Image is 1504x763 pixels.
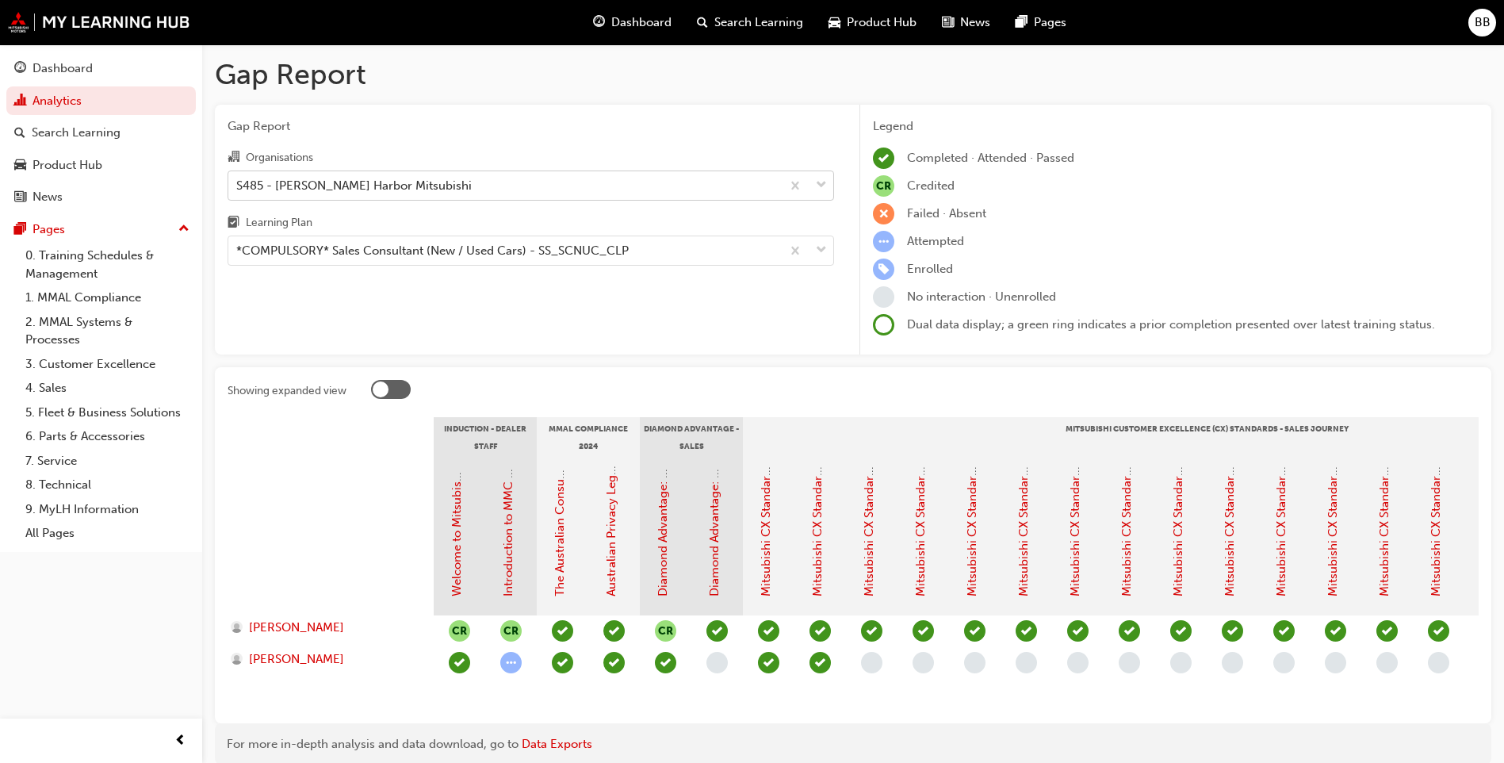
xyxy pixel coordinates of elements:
a: 0. Training Schedules & Management [19,243,196,286]
a: 2. MMAL Systems & Processes [19,310,196,352]
div: Induction - Dealer Staff [434,417,537,457]
span: organisation-icon [228,151,239,165]
button: null-icon [449,620,470,642]
span: learningRecordVerb_PASS-icon [603,620,625,642]
span: learningRecordVerb_COMPLETE-icon [449,652,470,673]
span: news-icon [942,13,954,33]
a: 8. Technical [19,473,196,497]
span: learningRecordVerb_COMPLETE-icon [873,148,894,169]
span: News [960,13,990,32]
div: Legend [873,117,1479,136]
a: Dashboard [6,54,196,83]
div: Organisations [246,150,313,166]
span: down-icon [816,240,827,261]
a: mmal [8,12,190,33]
div: Dashboard [33,59,93,78]
div: Showing expanded view [228,383,346,399]
a: 1. MMAL Compliance [19,286,196,310]
span: learningRecordVerb_NONE-icon [1325,652,1346,673]
span: learningRecordVerb_PASS-icon [1170,620,1192,642]
span: learningRecordVerb_PASS-icon [809,620,831,642]
span: car-icon [14,159,26,173]
span: chart-icon [14,94,26,109]
a: guage-iconDashboard [580,6,684,39]
span: learningRecordVerb_ATTEMPT-icon [873,231,894,252]
span: pages-icon [14,223,26,237]
button: DashboardAnalyticsSearch LearningProduct HubNews [6,51,196,215]
span: learningRecordVerb_PASS-icon [1376,620,1398,642]
span: learningRecordVerb_NONE-icon [1067,652,1089,673]
span: null-icon [873,175,894,197]
a: search-iconSearch Learning [684,6,816,39]
span: learningRecordVerb_FAIL-icon [873,203,894,224]
span: prev-icon [174,731,186,751]
span: Completed · Attended · Passed [907,151,1074,165]
h1: Gap Report [215,57,1491,92]
span: Failed · Absent [907,206,986,220]
a: Product Hub [6,151,196,180]
span: news-icon [14,190,26,205]
span: null-icon [500,620,522,642]
span: learningRecordVerb_PASS-icon [1016,620,1037,642]
span: learningRecordVerb_PASS-icon [913,620,934,642]
span: guage-icon [14,62,26,76]
a: pages-iconPages [1003,6,1079,39]
span: learningRecordVerb_PASS-icon [1222,620,1243,642]
div: News [33,188,63,206]
span: search-icon [697,13,708,33]
span: learningRecordVerb_NONE-icon [1016,652,1037,673]
a: car-iconProduct Hub [816,6,929,39]
span: Enrolled [907,262,953,276]
a: 6. Parts & Accessories [19,424,196,449]
span: learningRecordVerb_NONE-icon [1119,652,1140,673]
button: null-icon [655,620,676,642]
span: learningRecordVerb_PASS-icon [809,652,831,673]
span: car-icon [829,13,840,33]
a: [PERSON_NAME] [231,619,419,637]
span: learningplan-icon [228,217,239,231]
span: pages-icon [1016,13,1028,33]
a: Diamond Advantage: Fundamentals [656,401,670,596]
span: learningRecordVerb_PASS-icon [1325,620,1346,642]
span: learningRecordVerb_ENROLL-icon [873,259,894,280]
span: learningRecordVerb_PASS-icon [758,620,779,642]
span: down-icon [816,175,827,196]
div: MMAL Compliance 2024 [537,417,640,457]
span: learningRecordVerb_PASS-icon [1273,620,1295,642]
span: learningRecordVerb_ATTEMPT-icon [500,652,522,673]
span: learningRecordVerb_PASS-icon [706,620,728,642]
a: [PERSON_NAME] [231,650,419,669]
span: Attempted [907,234,964,248]
span: Credited [907,178,955,193]
a: All Pages [19,521,196,546]
span: [PERSON_NAME] [249,650,344,669]
span: learningRecordVerb_NONE-icon [964,652,985,673]
span: Pages [1034,13,1066,32]
span: learningRecordVerb_PASS-icon [1428,620,1449,642]
a: Analytics [6,86,196,116]
span: learningRecordVerb_NONE-icon [1222,652,1243,673]
span: learningRecordVerb_NONE-icon [861,652,882,673]
span: Search Learning [714,13,803,32]
span: learningRecordVerb_PASS-icon [1119,620,1140,642]
span: Dual data display; a green ring indicates a prior completion presented over latest training status. [907,317,1435,332]
a: News [6,182,196,212]
div: Learning Plan [246,215,312,231]
span: learningRecordVerb_PASS-icon [655,652,676,673]
div: Diamond Advantage - Sales [640,417,743,457]
span: Product Hub [847,13,917,32]
a: 9. MyLH Information [19,497,196,522]
button: BB [1468,9,1496,36]
a: Diamond Advantage: Sales Training [707,402,721,596]
a: 4. Sales [19,376,196,401]
span: learningRecordVerb_PASS-icon [1067,620,1089,642]
div: S485 - [PERSON_NAME] Harbor Mitsubishi [236,176,472,194]
span: learningRecordVerb_NONE-icon [1273,652,1295,673]
span: Gap Report [228,117,834,136]
span: [PERSON_NAME] [249,619,344,637]
span: learningRecordVerb_PASS-icon [861,620,882,642]
a: Search Learning [6,118,196,148]
a: news-iconNews [929,6,1003,39]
